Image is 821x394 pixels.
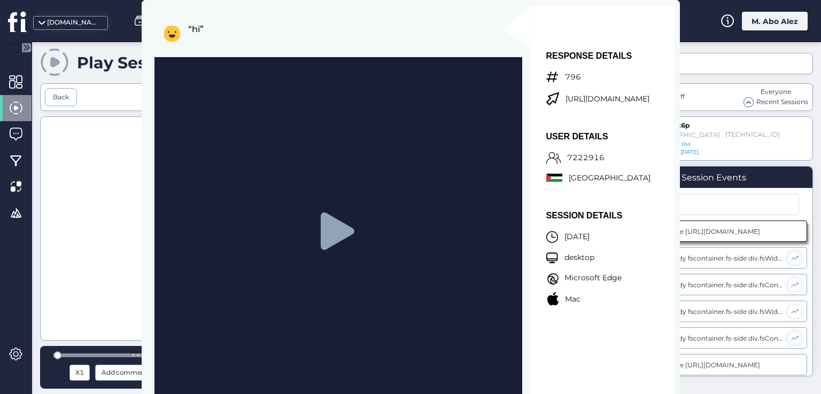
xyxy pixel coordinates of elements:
[565,296,580,303] p: Mac
[564,234,590,240] p: [DATE]
[47,18,100,28] div: [DOMAIN_NAME]
[564,255,594,261] p: desktop
[546,53,666,59] p: RESPONSE DETAILS
[742,12,808,30] div: M. Abo Alez
[645,227,784,235] div: Visited page [URL][DOMAIN_NAME]
[546,172,562,183] img: ps.svg
[743,87,808,97] div: Everyone
[567,155,605,161] p: 7222916
[645,308,783,316] div: Clicked body fscontainer.fs-side div.fsWidget div#fsFeedbackTxt
[681,172,746,183] div: Session Events
[648,131,720,139] div: [GEOGRAPHIC_DATA]
[676,92,685,100] span: off
[188,25,475,42] p: “hi”
[53,92,69,103] div: Back
[569,175,650,182] p: [GEOGRAPHIC_DATA]
[77,53,190,73] div: Play Sessions
[102,367,148,379] span: Add comment
[645,361,784,369] div: Visited page [URL][DOMAIN_NAME]
[546,134,650,139] p: USER DETAILS
[565,74,581,81] p: 796
[645,334,783,342] div: Clicked body fscontainer.fs-side div.fsCont.fsContModal div.fsCloseCont p#fsCloseIcon
[725,130,768,139] div: [TECHNICAL_ID]
[648,141,732,148] div: [DATE] 3:10 PM
[564,275,622,281] p: Microsoft Edge
[645,254,783,262] div: Clicked body fscontainer.fs-side div.fsWidget div#fsFeedbackTxt
[72,367,87,379] div: X1
[645,281,783,289] div: Clicked body fscontainer.fs-side div.fsCont.fsContModal div.fsCloseCont p#fsCloseIcon
[756,97,808,107] span: Recent Sessions
[546,213,623,218] p: SESSION DETAILS
[566,95,666,103] p: [URL][DOMAIN_NAME]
